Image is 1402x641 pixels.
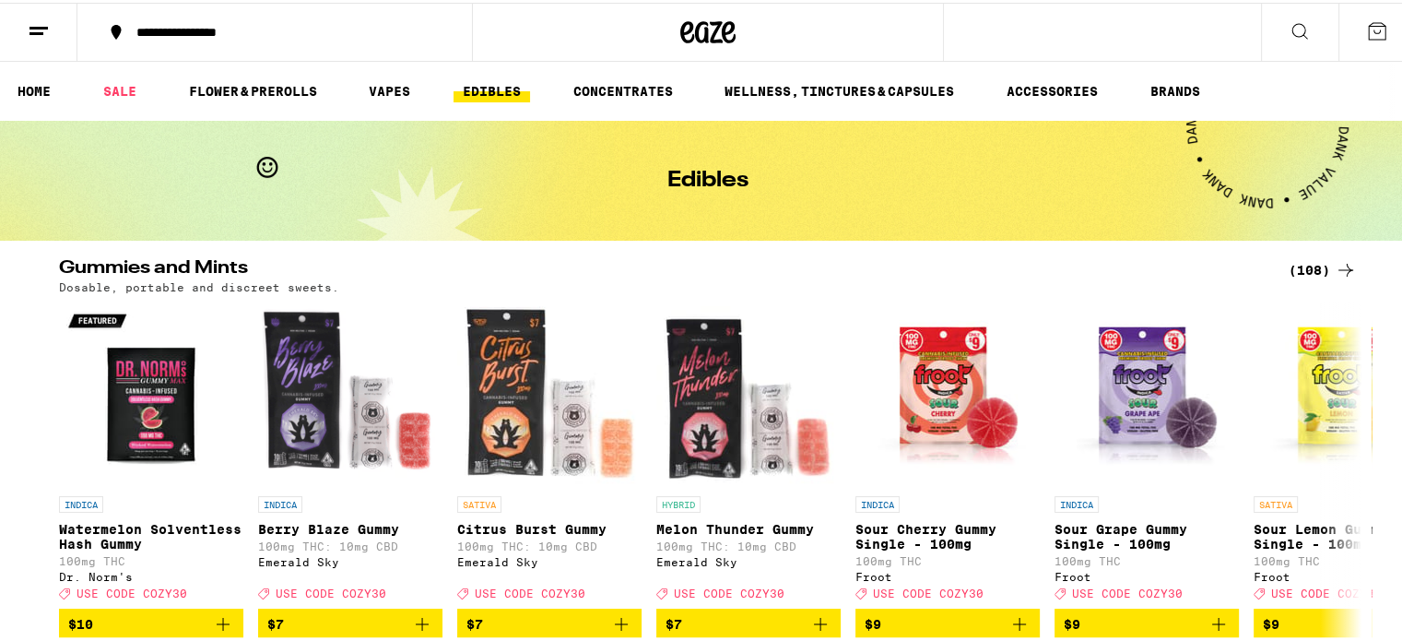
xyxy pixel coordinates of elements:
span: USE CODE COZY30 [77,585,187,597]
div: Emerald Sky [258,553,442,565]
a: (108) [1289,256,1357,279]
span: $10 [68,614,93,629]
img: Emerald Sky - Melon Thunder Gummy [656,300,841,484]
span: $7 [267,614,284,629]
a: Open page for Citrus Burst Gummy from Emerald Sky [457,300,642,606]
p: SATIVA [1254,493,1298,510]
p: 100mg THC: 10mg CBD [457,538,642,550]
span: $9 [1263,614,1279,629]
a: SALE [94,77,146,100]
div: Emerald Sky [656,553,841,565]
span: USE CODE COZY30 [276,585,386,597]
a: WELLNESS, TINCTURES & CAPSULES [715,77,963,100]
p: Watermelon Solventless Hash Gummy [59,519,243,549]
img: Emerald Sky - Berry Blaze Gummy [258,300,442,484]
button: Add to bag [457,606,642,637]
div: Froot [1054,568,1239,580]
p: INDICA [855,493,900,510]
button: Add to bag [59,606,243,637]
span: $9 [865,614,881,629]
button: Add to bag [258,606,442,637]
a: HOME [8,77,60,100]
div: Dr. Norm's [59,568,243,580]
div: Froot [855,568,1040,580]
a: CONCENTRATES [564,77,682,100]
button: Add to bag [1054,606,1239,637]
button: Add to bag [855,606,1040,637]
a: ACCESSORIES [997,77,1107,100]
a: Open page for Sour Grape Gummy Single - 100mg from Froot [1054,300,1239,606]
span: Hi. Need any help? [11,13,133,28]
a: BRANDS [1141,77,1209,100]
p: 100mg THC [1054,552,1239,564]
span: USE CODE COZY30 [674,585,784,597]
a: Open page for Sour Cherry Gummy Single - 100mg from Froot [855,300,1040,606]
p: 100mg THC: 10mg CBD [656,538,841,550]
a: FLOWER & PREROLLS [180,77,326,100]
p: INDICA [258,493,302,510]
img: Froot - Sour Grape Gummy Single - 100mg [1054,300,1239,484]
a: EDIBLES [454,77,530,100]
p: 100mg THC [855,552,1040,564]
img: Froot - Sour Cherry Gummy Single - 100mg [855,300,1040,484]
p: INDICA [59,493,103,510]
p: Melon Thunder Gummy [656,519,841,534]
button: Add to bag [656,606,841,637]
p: Dosable, portable and discreet sweets. [59,279,339,291]
span: $9 [1064,614,1080,629]
p: 100mg THC [59,552,243,564]
p: Berry Blaze Gummy [258,519,442,534]
a: VAPES [359,77,419,100]
h2: Gummies and Mints [59,256,1267,279]
span: $7 [466,614,483,629]
p: Citrus Burst Gummy [457,519,642,534]
p: INDICA [1054,493,1099,510]
a: Open page for Berry Blaze Gummy from Emerald Sky [258,300,442,606]
span: USE CODE COZY30 [1072,585,1183,597]
span: USE CODE COZY30 [873,585,984,597]
span: USE CODE COZY30 [475,585,585,597]
div: Emerald Sky [457,553,642,565]
img: Emerald Sky - Citrus Burst Gummy [457,300,642,484]
h1: Edibles [667,167,748,189]
a: Open page for Watermelon Solventless Hash Gummy from Dr. Norm's [59,300,243,606]
span: USE CODE COZY30 [1271,585,1382,597]
p: SATIVA [457,493,501,510]
p: 100mg THC: 10mg CBD [258,538,442,550]
p: HYBRID [656,493,701,510]
span: $7 [666,614,682,629]
img: Dr. Norm's - Watermelon Solventless Hash Gummy [59,300,243,484]
p: Sour Cherry Gummy Single - 100mg [855,519,1040,549]
a: Open page for Melon Thunder Gummy from Emerald Sky [656,300,841,606]
p: Sour Grape Gummy Single - 100mg [1054,519,1239,549]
